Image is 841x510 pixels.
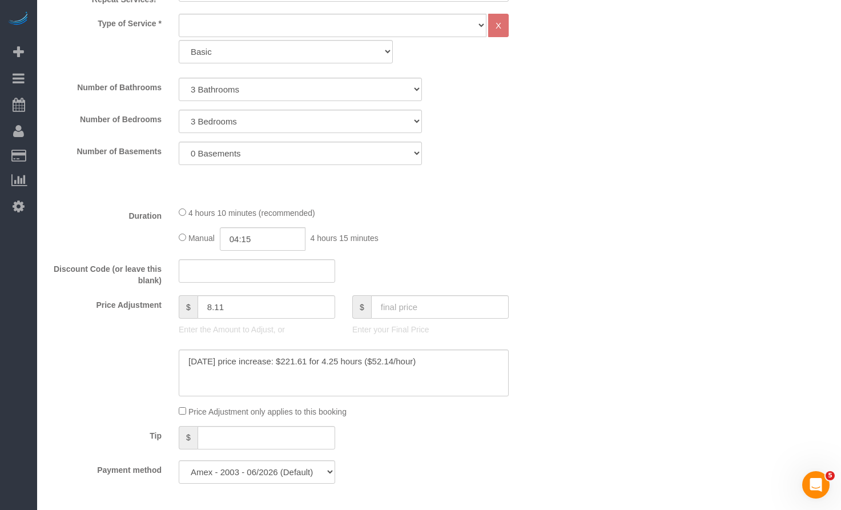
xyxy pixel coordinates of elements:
[40,206,170,222] label: Duration
[40,460,170,476] label: Payment method
[352,295,371,319] span: $
[179,426,198,449] span: $
[311,234,379,243] span: 4 hours 15 minutes
[188,234,215,243] span: Manual
[188,208,315,218] span: 4 hours 10 minutes (recommended)
[40,426,170,441] label: Tip
[40,295,170,311] label: Price Adjustment
[371,295,509,319] input: final price
[40,259,170,286] label: Discount Code (or leave this blank)
[40,78,170,93] label: Number of Bathrooms
[179,324,335,335] p: Enter the Amount to Adjust, or
[40,110,170,125] label: Number of Bedrooms
[188,407,347,416] span: Price Adjustment only applies to this booking
[826,471,835,480] span: 5
[40,14,170,29] label: Type of Service *
[40,142,170,157] label: Number of Basements
[179,295,198,319] span: $
[802,471,830,499] iframe: Intercom live chat
[352,324,509,335] p: Enter your Final Price
[7,11,30,27] img: Automaid Logo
